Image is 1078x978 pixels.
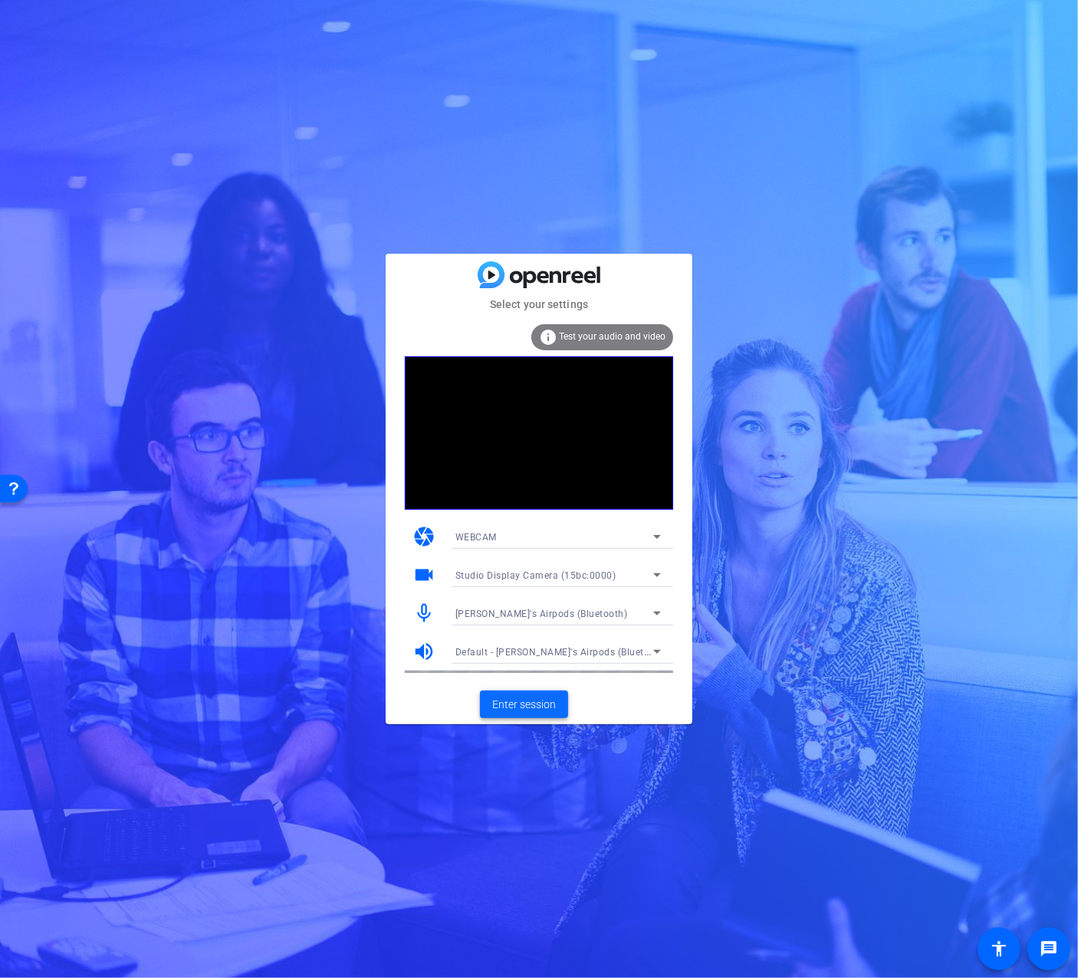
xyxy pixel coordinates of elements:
[492,697,556,713] span: Enter session
[480,691,568,718] button: Enter session
[455,532,497,543] span: WEBCAM
[990,940,1008,958] mat-icon: accessibility
[1040,940,1058,958] mat-icon: message
[386,296,692,313] mat-card-subtitle: Select your settings
[455,645,669,658] span: Default - [PERSON_NAME]'s Airpods (Bluetooth)
[412,563,435,586] mat-icon: videocam
[455,609,628,619] span: [PERSON_NAME]'s Airpods (Bluetooth)
[412,640,435,663] mat-icon: volume_up
[478,261,600,288] img: blue-gradient.svg
[539,328,557,346] mat-icon: info
[412,602,435,625] mat-icon: mic_none
[455,570,616,581] span: Studio Display Camera (15bc:0000)
[412,525,435,548] mat-icon: camera
[559,331,666,342] span: Test your audio and video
